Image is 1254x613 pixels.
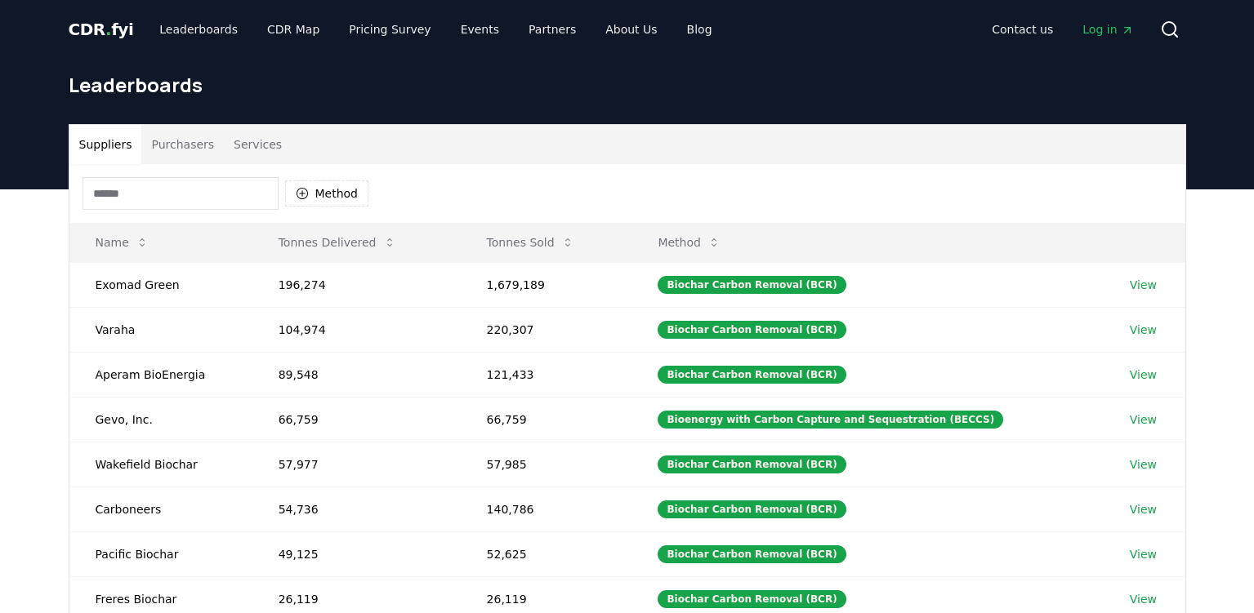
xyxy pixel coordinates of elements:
button: Name [83,226,162,259]
button: Tonnes Sold [474,226,587,259]
td: 121,433 [461,352,632,397]
a: View [1130,277,1157,293]
span: Log in [1082,21,1133,38]
td: 66,759 [252,397,461,442]
button: Method [285,180,369,207]
td: Pacific Biochar [69,531,252,576]
button: Tonnes Delivered [266,226,409,259]
span: . [105,20,111,39]
td: Carboneers [69,486,252,531]
td: Exomad Green [69,262,252,307]
a: View [1130,501,1157,517]
div: Biochar Carbon Removal (BCR) [658,366,846,384]
a: Partners [515,15,589,44]
td: 52,625 [461,531,632,576]
td: Wakefield Biochar [69,442,252,486]
div: Biochar Carbon Removal (BCR) [658,321,846,339]
div: Biochar Carbon Removal (BCR) [658,276,846,294]
a: Leaderboards [146,15,251,44]
a: View [1130,366,1157,383]
a: Log in [1069,15,1146,44]
a: Events [448,15,512,44]
div: Biochar Carbon Removal (BCR) [658,545,846,563]
a: View [1130,411,1157,428]
a: CDR.fyi [69,18,134,41]
a: Pricing Survey [336,15,444,44]
a: View [1130,591,1157,607]
td: 1,679,189 [461,262,632,307]
td: Aperam BioEnergia [69,352,252,397]
button: Purchasers [141,125,224,164]
div: Biochar Carbon Removal (BCR) [658,590,846,608]
a: View [1130,322,1157,338]
div: Biochar Carbon Removal (BCR) [658,455,846,473]
a: Contact us [979,15,1066,44]
button: Suppliers [69,125,142,164]
td: 54,736 [252,486,461,531]
td: 104,974 [252,307,461,352]
div: Biochar Carbon Removal (BCR) [658,500,846,518]
td: 66,759 [461,397,632,442]
td: 220,307 [461,307,632,352]
td: Varaha [69,307,252,352]
a: View [1130,456,1157,473]
span: CDR fyi [69,20,134,39]
td: 49,125 [252,531,461,576]
td: 89,548 [252,352,461,397]
div: Bioenergy with Carbon Capture and Sequestration (BECCS) [658,411,1003,429]
td: 140,786 [461,486,632,531]
button: Services [224,125,292,164]
nav: Main [146,15,725,44]
td: Gevo, Inc. [69,397,252,442]
td: 57,977 [252,442,461,486]
a: View [1130,546,1157,562]
td: 57,985 [461,442,632,486]
a: CDR Map [254,15,332,44]
a: About Us [592,15,670,44]
h1: Leaderboards [69,72,1186,98]
a: Blog [674,15,725,44]
button: Method [645,226,734,259]
nav: Main [979,15,1146,44]
td: 196,274 [252,262,461,307]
